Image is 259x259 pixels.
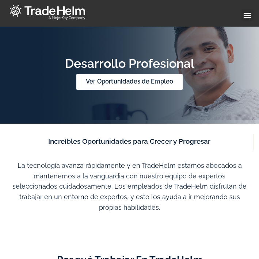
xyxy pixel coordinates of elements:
h3: Increíbles Oportunidades para Crecer y Progresar [11,138,248,145]
iframe: Chat Widget [222,224,259,259]
a: Ver Oportunidades de Empleo [76,74,183,90]
h1: Desarrollo Profesional [35,58,224,89]
p: La tecnología avanza rápidamente y en TradeHelm estamos abocados a mantenernos a la vanguardia co... [11,161,248,213]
